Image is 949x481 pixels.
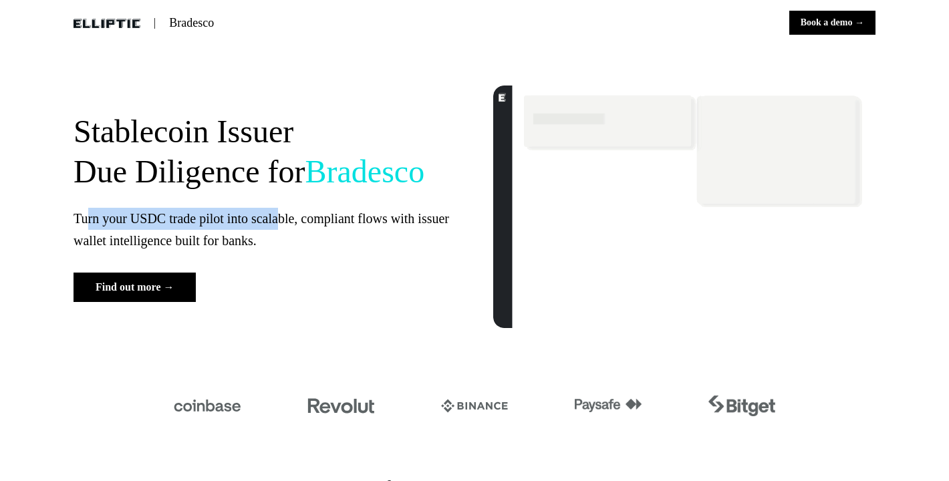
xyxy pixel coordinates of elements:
p: Turn your USDC trade pilot into scalable, compliant flows with issuer wallet intelligence built f... [74,208,456,251]
button: Book a demo → [789,11,875,35]
p: Stablecoin Issuer Due Diligence for [74,112,456,192]
p: | [154,15,156,31]
p: Bradesco [169,14,214,32]
button: Find out more → [74,273,196,302]
span: Bradesco [305,154,425,189]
